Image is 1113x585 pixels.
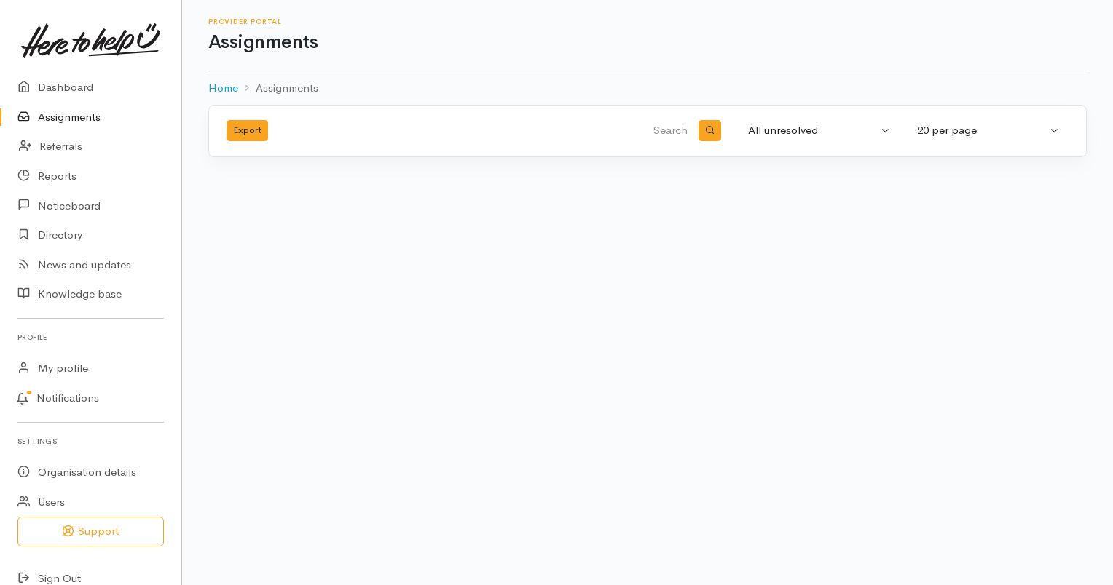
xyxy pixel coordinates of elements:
button: 20 per page [908,116,1069,145]
input: Search [483,114,691,148]
nav: breadcrumb [208,71,1087,106]
div: 20 per page [917,122,1047,139]
h6: Provider Portal [208,17,1087,25]
button: Support [17,517,164,546]
h6: Profile [17,327,164,347]
h1: Assignments [208,32,1087,53]
h6: Settings [17,431,164,451]
li: Assignments [238,80,318,97]
button: Export [227,120,268,141]
div: All unresolved [748,122,878,139]
a: Home [208,80,238,97]
button: All unresolved [739,116,900,145]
